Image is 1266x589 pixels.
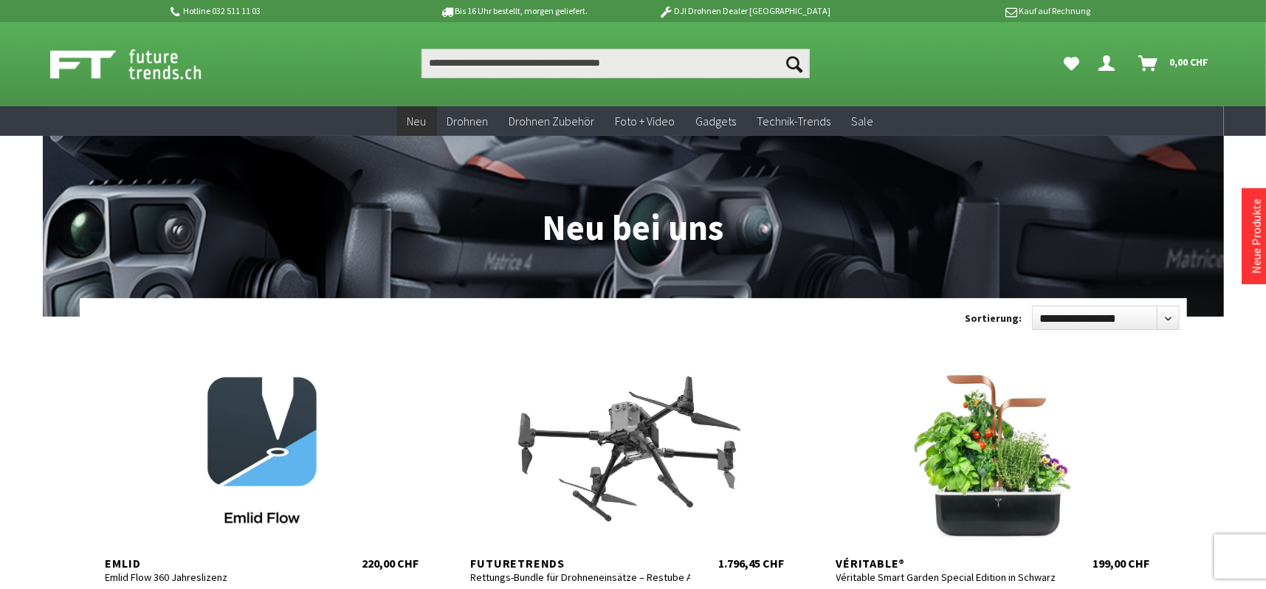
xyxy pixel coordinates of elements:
[757,114,831,128] span: Technik-Trends
[106,556,326,571] div: EMLID
[719,556,785,571] div: 1.796,45 CHF
[1093,556,1150,571] div: 199,00 CHF
[437,106,499,137] a: Drohnen
[842,106,884,137] a: Sale
[50,46,234,83] img: Shop Futuretrends - zur Startseite wechseln
[616,114,675,128] span: Foto + Video
[362,556,419,571] div: 220,00 CHF
[168,2,399,20] p: Hotline 032 511 11 03
[422,49,810,78] input: Produkt, Marke, Kategorie, EAN, Artikelnummer…
[1133,49,1217,78] a: Warenkorb
[779,49,810,78] button: Suchen
[399,2,629,20] p: Bis 16 Uhr bestellt, morgen geliefert.
[456,364,799,571] a: Futuretrends Rettungs-Bundle für Drohneneinsätze – Restube Automatic 75 + AD4 Abwurfsystem 1.796,...
[471,556,691,571] div: Futuretrends
[629,2,859,20] p: DJI Drohnen Dealer [GEOGRAPHIC_DATA]
[471,571,691,584] div: Rettungs-Bundle für Drohneneinsätze – Restube Automatic 75 + AD4 Abwurfsystem
[686,106,747,137] a: Gadgets
[852,114,874,128] span: Sale
[966,306,1022,330] label: Sortierung:
[407,114,427,128] span: Neu
[1057,49,1087,78] a: Meine Favoriten
[397,106,437,137] a: Neu
[1249,199,1264,274] a: Neue Produkte
[860,2,1090,20] p: Kauf auf Rechnung
[509,114,595,128] span: Drohnen Zubehör
[836,556,1056,571] div: Véritable®
[80,122,1187,247] h1: Neu bei uns
[1170,50,1209,74] span: 0,00 CHF
[836,571,1056,584] div: Véritable Smart Garden Special Edition in Schwarz/Kupfer
[1093,49,1127,78] a: Dein Konto
[605,106,686,137] a: Foto + Video
[696,114,737,128] span: Gadgets
[822,364,1165,571] a: Véritable® Véritable Smart Garden Special Edition in Schwarz/Kupfer 199,00 CHF
[91,364,434,571] a: EMLID Emlid Flow 360 Jahreslizenz 220,00 CHF
[106,571,326,584] div: Emlid Flow 360 Jahreslizenz
[447,114,489,128] span: Drohnen
[499,106,605,137] a: Drohnen Zubehör
[747,106,842,137] a: Technik-Trends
